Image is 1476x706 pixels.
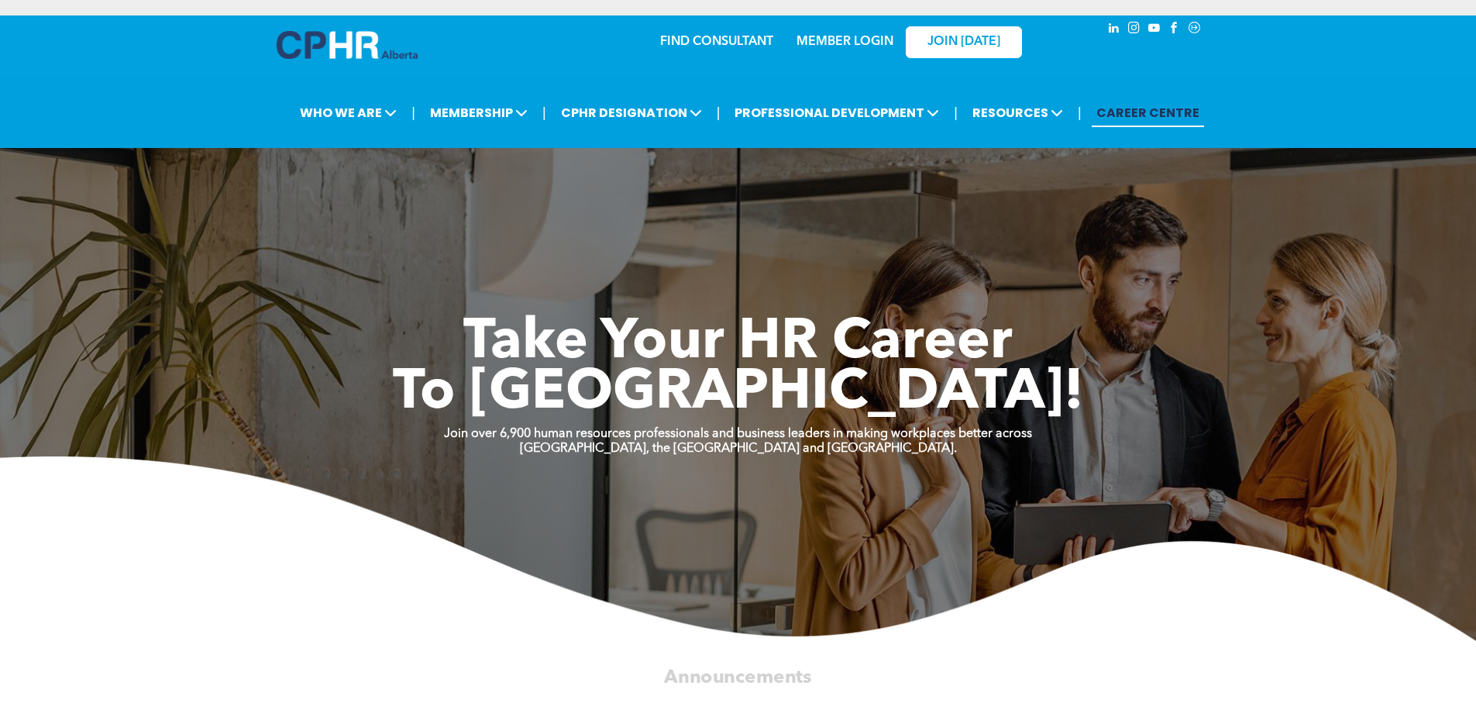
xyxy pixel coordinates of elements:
a: MEMBER LOGIN [796,36,893,48]
a: FIND CONSULTANT [660,36,773,48]
span: MEMBERSHIP [425,98,532,127]
strong: [GEOGRAPHIC_DATA], the [GEOGRAPHIC_DATA] and [GEOGRAPHIC_DATA]. [520,443,957,455]
a: Social network [1186,19,1203,40]
span: WHO WE ARE [295,98,401,127]
a: facebook [1166,19,1183,40]
a: instagram [1126,19,1143,40]
a: youtube [1146,19,1163,40]
a: linkedin [1106,19,1123,40]
img: A blue and white logo for cp alberta [277,31,418,59]
a: JOIN [DATE] [906,26,1022,58]
span: RESOURCES [968,98,1068,127]
span: Take Your HR Career [463,315,1013,371]
span: JOIN [DATE] [927,35,1000,50]
span: PROFESSIONAL DEVELOPMENT [730,98,944,127]
li: | [717,97,721,129]
strong: Join over 6,900 human resources professionals and business leaders in making workplaces better ac... [444,428,1032,440]
span: To [GEOGRAPHIC_DATA]! [393,366,1084,422]
span: CPHR DESIGNATION [556,98,707,127]
span: Announcements [664,668,811,687]
li: | [1078,97,1082,129]
li: | [542,97,546,129]
li: | [411,97,415,129]
a: CAREER CENTRE [1092,98,1204,127]
li: | [954,97,958,129]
